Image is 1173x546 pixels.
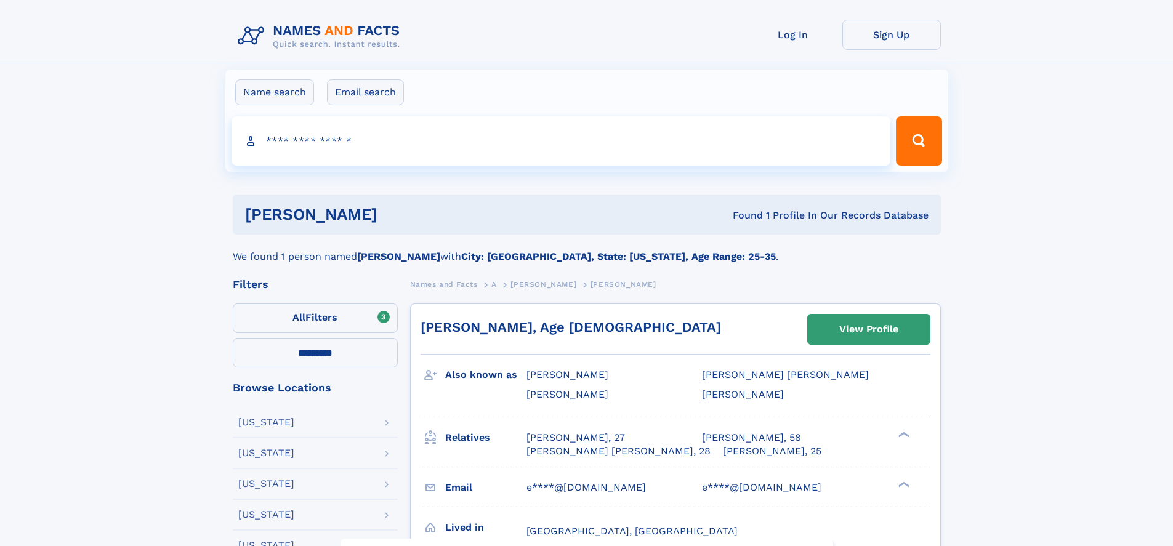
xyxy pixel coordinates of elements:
[238,417,294,427] div: [US_STATE]
[235,79,314,105] label: Name search
[842,20,941,50] a: Sign Up
[245,207,555,222] h1: [PERSON_NAME]
[445,364,526,385] h3: Also known as
[491,280,497,289] span: A
[327,79,404,105] label: Email search
[233,20,410,53] img: Logo Names and Facts
[233,303,398,333] label: Filters
[526,525,738,537] span: [GEOGRAPHIC_DATA], [GEOGRAPHIC_DATA]
[445,427,526,448] h3: Relatives
[445,477,526,498] h3: Email
[410,276,478,292] a: Names and Facts
[702,369,869,380] span: [PERSON_NAME] [PERSON_NAME]
[357,251,440,262] b: [PERSON_NAME]
[591,280,656,289] span: [PERSON_NAME]
[555,209,929,222] div: Found 1 Profile In Our Records Database
[445,517,526,538] h3: Lived in
[839,315,898,343] div: View Profile
[238,510,294,520] div: [US_STATE]
[238,479,294,489] div: [US_STATE]
[461,251,776,262] b: City: [GEOGRAPHIC_DATA], State: [US_STATE], Age Range: 25-35
[744,20,842,50] a: Log In
[702,388,784,400] span: [PERSON_NAME]
[233,235,941,264] div: We found 1 person named with .
[526,388,608,400] span: [PERSON_NAME]
[421,319,721,335] a: [PERSON_NAME], Age [DEMOGRAPHIC_DATA]
[895,480,910,488] div: ❯
[808,315,930,344] a: View Profile
[233,382,398,393] div: Browse Locations
[510,276,576,292] a: [PERSON_NAME]
[723,444,821,458] a: [PERSON_NAME], 25
[510,280,576,289] span: [PERSON_NAME]
[526,369,608,380] span: [PERSON_NAME]
[526,431,625,444] a: [PERSON_NAME], 27
[232,116,891,166] input: search input
[491,276,497,292] a: A
[238,448,294,458] div: [US_STATE]
[702,431,801,444] a: [PERSON_NAME], 58
[895,430,910,438] div: ❯
[292,311,305,323] span: All
[896,116,941,166] button: Search Button
[526,444,711,458] a: [PERSON_NAME] [PERSON_NAME], 28
[233,279,398,290] div: Filters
